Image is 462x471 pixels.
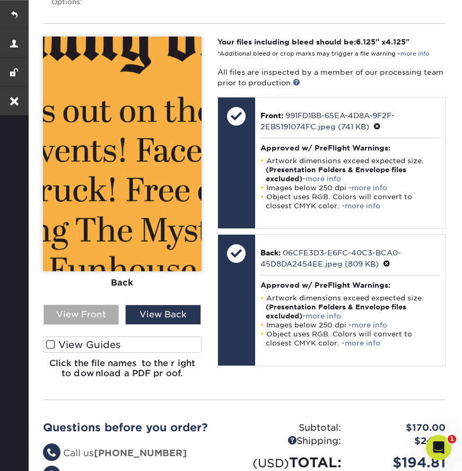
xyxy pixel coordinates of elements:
a: more info [306,312,341,320]
div: $24.81 [349,434,454,448]
div: View Back [125,305,201,325]
h2: Questions before you order? [43,421,237,434]
strong: (Presentation Folders & Envelope files excluded) [266,303,406,320]
small: (USD) [252,456,289,470]
span: Front: [260,111,283,120]
div: Back [43,272,202,295]
p: All files are inspected by a member of our processing team prior to production. [217,67,446,88]
div: $170.00 [349,421,454,435]
li: Object uses RGB. Colors will convert to closest CMYK color. - [260,192,440,210]
iframe: Intercom live chat [426,435,451,460]
label: View Guides [43,336,202,353]
span: Back: [260,248,281,257]
span: 1 [448,435,456,443]
a: more info [352,321,387,329]
a: more info [306,175,341,183]
h6: Click the file names to the right to download a PDF proof. [43,358,202,387]
h4: Approved w/ PreFlight Warnings: [260,144,440,152]
strong: Your files including bleed should be: " x " [217,38,409,46]
a: 991FD1BB-65EA-4D8A-9F2F-2EB5191074FC.jpeg (741 KB) [260,111,395,131]
a: more info [352,184,387,192]
div: Shipping: [245,434,349,448]
strong: (Presentation Folders & Envelope files excluded) [266,166,406,183]
a: more info [345,202,380,210]
a: 06CFE3D3-E6FC-40C3-BCA0-45D8DA2454EE.jpeg (809 KB) [260,248,401,268]
li: Object uses RGB. Colors will convert to closest CMYK color. - [260,330,440,348]
strong: [PHONE_NUMBER] [94,448,187,458]
span: 6.125 [356,38,376,46]
li: Images below 250 dpi - [260,183,440,192]
div: Subtotal: [245,421,349,435]
span: 4.125 [386,38,406,46]
li: Artwork dimensions exceed expected size. - [260,156,440,183]
div: View Front [43,305,119,325]
li: Images below 250 dpi - [260,321,440,330]
h4: Approved w/ PreFlight Warnings: [260,281,440,289]
li: Artwork dimensions exceed expected size. - [260,294,440,321]
a: more info [400,50,429,57]
small: *Additional bleed or crop marks may trigger a file warning – [217,50,429,57]
a: more info [345,339,380,347]
li: Call us [43,447,237,460]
